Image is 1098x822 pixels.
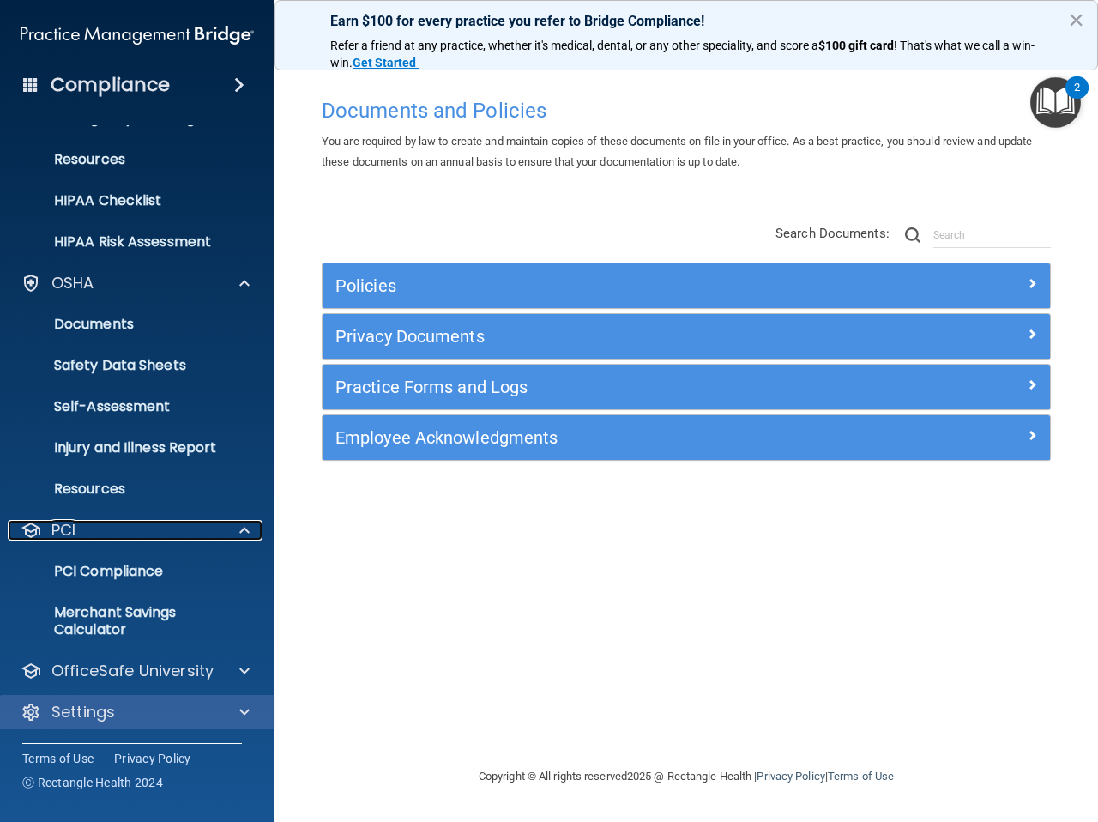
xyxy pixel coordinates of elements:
p: Merchant Savings Calculator [11,604,245,638]
span: Ⓒ Rectangle Health 2024 [22,774,163,791]
a: OfficeSafe University [21,661,250,681]
strong: Get Started [353,56,416,70]
div: Copyright © All rights reserved 2025 @ Rectangle Health | | [373,749,999,804]
span: ! That's what we call a win-win. [330,39,1035,70]
a: Terms of Use [828,770,894,783]
a: OSHA [21,273,250,293]
p: Resources [11,481,245,498]
h5: Policies [335,276,855,295]
p: Documents [11,316,245,333]
a: Privacy Policy [757,770,824,783]
h5: Employee Acknowledgments [335,428,855,447]
button: Open Resource Center, 2 new notifications [1030,77,1081,128]
h4: Compliance [51,73,170,97]
div: 2 [1074,88,1080,110]
p: Settings [51,702,115,722]
span: Search Documents: [775,226,890,241]
a: Employee Acknowledgments [335,424,1037,451]
a: Policies [335,272,1037,299]
a: Get Started [353,56,419,70]
a: PCI [21,520,250,541]
h4: Documents and Policies [322,100,1051,122]
p: PCI [51,520,75,541]
button: Close [1068,6,1084,33]
h5: Practice Forms and Logs [335,378,855,396]
p: Earn $100 for every practice you refer to Bridge Compliance! [330,13,1042,29]
a: Privacy Policy [114,750,191,767]
h5: Privacy Documents [335,327,855,346]
p: Self-Assessment [11,398,245,415]
p: HIPAA Checklist [11,192,245,209]
input: Search [933,222,1051,248]
span: Refer a friend at any practice, whether it's medical, dental, or any other speciality, and score a [330,39,818,52]
a: Practice Forms and Logs [335,373,1037,401]
p: OfficeSafe University [51,661,214,681]
img: ic-search.3b580494.png [905,227,920,243]
p: Resources [11,151,245,168]
p: Emergency Planning [11,110,245,127]
p: PCI Compliance [11,563,245,580]
span: You are required by law to create and maintain copies of these documents on file in your office. ... [322,135,1033,168]
img: PMB logo [21,18,254,52]
p: OSHA [51,273,94,293]
strong: $100 gift card [818,39,894,52]
a: Settings [21,702,250,722]
a: Terms of Use [22,750,94,767]
p: Safety Data Sheets [11,357,245,374]
p: HIPAA Risk Assessment [11,233,245,251]
a: Privacy Documents [335,323,1037,350]
p: Injury and Illness Report [11,439,245,456]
